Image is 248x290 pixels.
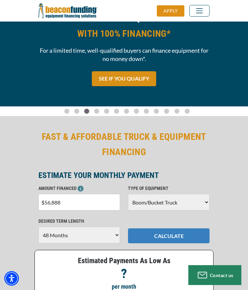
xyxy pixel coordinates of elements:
[189,5,210,17] button: Toggle navigation
[162,108,171,114] a: Go To Slide 10
[153,108,160,114] a: Go To Slide 9
[133,108,141,114] a: Go To Slide 7
[38,26,210,41] span: WITH 100% FINANCING*
[121,270,127,278] p: ?
[210,272,233,278] span: Contact us
[128,228,210,243] button: CALCULATE
[92,71,156,86] a: SEE IF YOU QUALIFY
[188,265,241,285] button: Contact us
[38,129,210,160] h2: FAST & AFFORDABLE TRUCK & EQUIPMENT FINANCING
[103,108,111,114] a: Go To Slide 4
[123,108,131,114] a: Go To Slide 6
[113,108,121,114] a: Go To Slide 5
[4,271,19,286] div: Accessibility Menu
[83,108,91,114] a: Go To Slide 2
[157,5,184,17] div: APPLY
[38,171,210,179] p: ESTIMATE YOUR MONTHLY PAYMENT
[38,194,120,210] input: $
[38,184,120,192] p: AMOUNT FINANCED
[93,108,101,114] a: Go To Slide 3
[38,11,210,41] h2: AFFORD MORE EQUIPMENT
[73,108,81,114] a: Go To Slide 1
[173,108,181,114] a: Go To Slide 11
[143,108,151,114] a: Go To Slide 8
[183,108,191,114] a: Go To Slide 12
[128,184,210,192] p: TYPE OF EQUIPMENT
[38,217,120,225] p: DESIRED TERM LENGTH
[157,5,189,17] a: APPLY
[41,257,207,265] p: Estimated Payments As Low As
[63,108,71,114] a: Go To Slide 0
[38,46,210,63] span: For a limited time, well-qualified buyers can finance equipment for no money down*.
